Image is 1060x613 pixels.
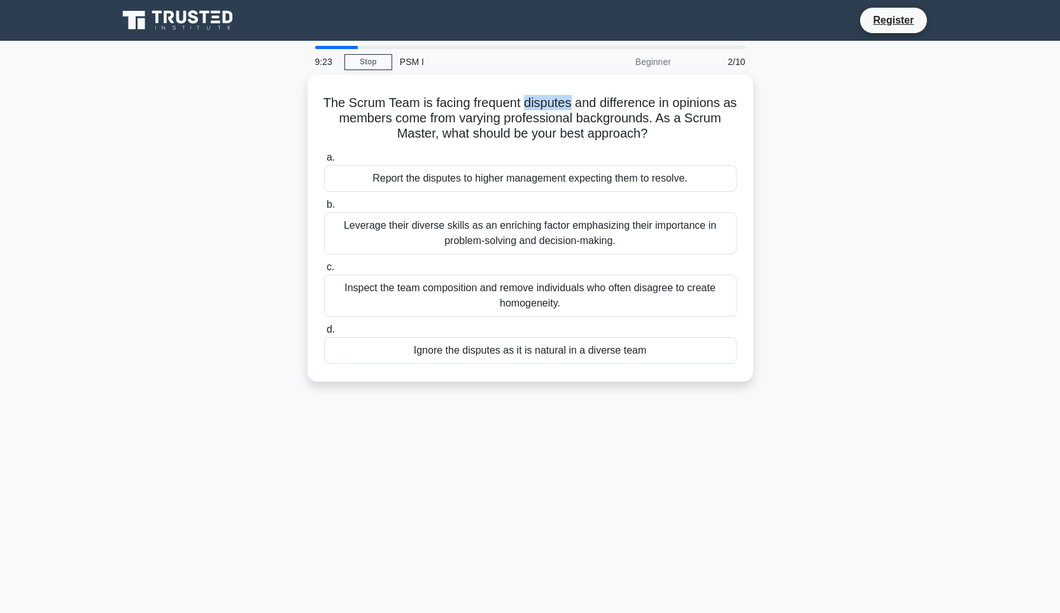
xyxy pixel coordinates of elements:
[327,324,335,335] span: d.
[324,337,737,364] div: Ignore the disputes as it is natural in a diverse team
[323,95,738,142] h5: The Scrum Team is facing frequent disputes and difference in opinions as members come from varyin...
[344,54,392,70] a: Stop
[307,49,344,75] div: 9:23
[327,261,334,272] span: c.
[327,199,335,210] span: b.
[324,275,737,317] div: Inspect the team composition and remove individuals who often disagree to create homogeneity.
[567,49,679,75] div: Beginner
[327,152,335,162] span: a.
[324,212,737,254] div: Leverage their diverse skills as an enriching factor emphasizing their importance in problem-solv...
[679,49,753,75] div: 2/10
[392,49,567,75] div: PSM I
[865,12,921,28] a: Register
[324,165,737,192] div: Report the disputes to higher management expecting them to resolve.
